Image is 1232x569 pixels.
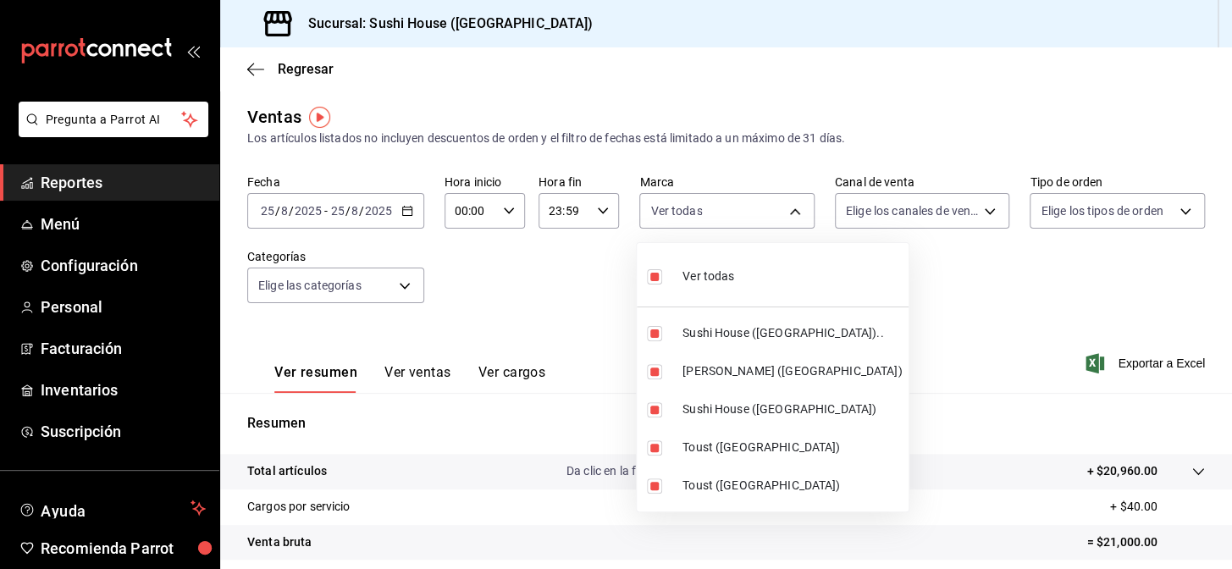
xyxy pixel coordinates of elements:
[682,439,902,456] span: Toust ([GEOGRAPHIC_DATA])
[682,477,902,494] span: Toust ([GEOGRAPHIC_DATA])
[309,107,330,128] img: Tooltip marker
[682,268,734,285] span: Ver todas
[682,401,902,418] span: Sushi House ([GEOGRAPHIC_DATA])
[682,324,902,342] span: Sushi House ([GEOGRAPHIC_DATA])..
[682,362,902,380] span: [PERSON_NAME] ([GEOGRAPHIC_DATA])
